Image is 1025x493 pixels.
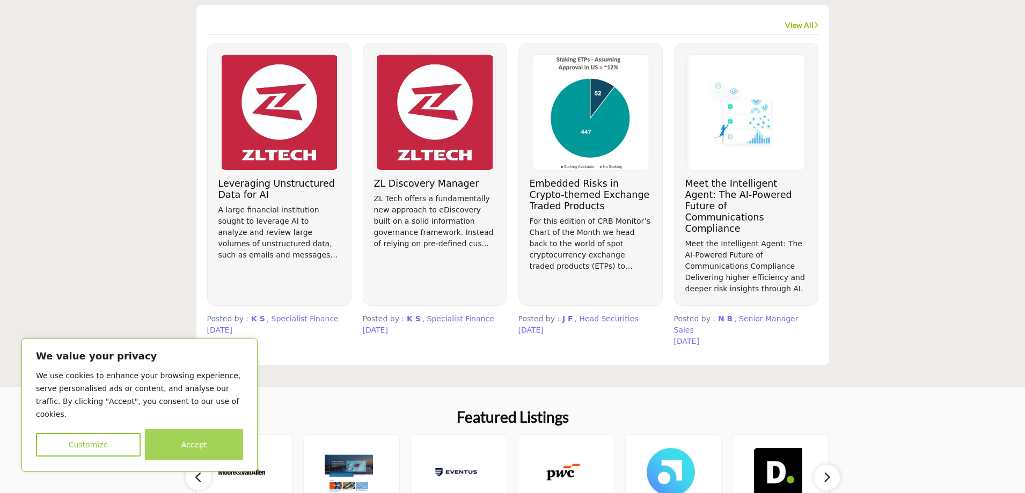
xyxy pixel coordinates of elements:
[518,313,663,325] p: Posted by :
[674,313,818,336] p: Posted by :
[575,314,639,323] span: , Head Securities
[530,216,651,272] p: For this edition of CRB Monitor’s Chart of the Month we head back to the world of spot cryptocurr...
[674,314,799,334] span: , Senior Manager Sales
[562,314,565,323] span: J
[267,314,339,323] span: , Specialist Finance
[530,55,651,170] img: Logo of CRB Monitor, click to view details
[518,326,544,334] span: [DATE]
[36,433,141,457] button: Customize
[218,178,340,201] h3: Leveraging Unstructured Data for AI
[374,193,496,249] p: ZL Tech offers a fundamentally new approach to eDiscovery built on a solid information governance...
[375,55,495,170] img: Logo of ZL Technologies, Inc., click to view details
[207,326,232,334] span: [DATE]
[685,238,807,295] p: Meet the Intelligent Agent: The AI-Powered Future of Communications Compliance Delivering higher ...
[530,178,651,212] h3: Embedded Risks in Crypto-themed Exchange Traded Products
[251,314,257,323] span: K
[568,314,573,323] span: F
[685,178,807,234] h3: Meet the Intelligent Agent: The AI-Powered Future of Communications Compliance
[218,204,340,261] p: A large financial institution sought to leverage AI to analyze and review large volumes of unstru...
[36,369,243,421] p: We use cookies to enhance your browsing experience, serve personalised ads or content, and analys...
[718,314,724,323] span: N
[207,313,352,325] p: Posted by :
[363,313,507,325] p: Posted by :
[219,55,340,170] img: Logo of ZL Technologies, Inc., click to view details
[260,314,265,323] span: S
[363,326,388,334] span: [DATE]
[407,314,413,323] span: K
[422,314,494,323] span: , Specialist Finance
[36,350,243,363] p: We value your privacy
[415,314,421,323] span: S
[674,337,699,345] span: [DATE]
[374,178,496,189] h3: ZL Discovery Manager
[785,20,818,31] a: View All
[145,429,243,460] button: Accept
[457,408,569,426] h2: Featured Listings
[727,314,733,323] span: B
[686,55,807,170] img: Logo of Smarsh, click to view details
